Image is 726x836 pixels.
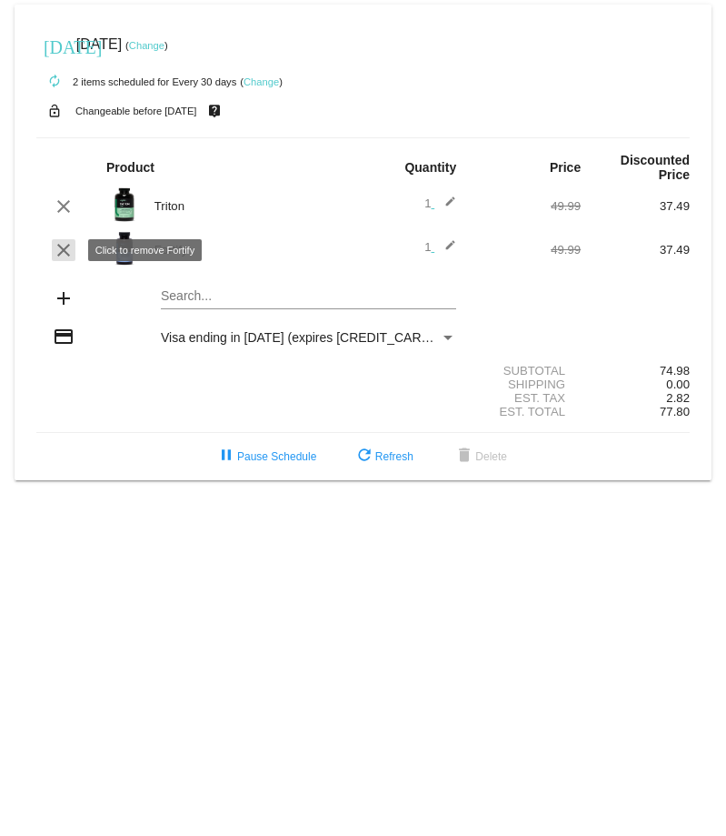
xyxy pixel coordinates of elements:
[353,446,375,468] mat-icon: refresh
[581,243,690,257] div: 37.49
[434,196,456,217] mat-icon: edit
[36,76,236,87] small: 2 items scheduled for Every 30 days
[581,199,690,213] div: 37.49
[53,287,75,309] mat-icon: add
[106,160,154,175] strong: Product
[666,391,690,405] span: 2.82
[215,450,316,463] span: Pause Schedule
[472,199,581,213] div: 49.99
[472,378,581,391] div: Shipping
[44,35,65,56] mat-icon: [DATE]
[434,239,456,261] mat-icon: edit
[53,196,75,217] mat-icon: clear
[472,391,581,405] div: Est. Tax
[44,99,65,123] mat-icon: lock_open
[125,40,168,51] small: ( )
[424,240,456,254] span: 1
[550,160,581,175] strong: Price
[453,450,507,463] span: Delete
[240,76,283,87] small: ( )
[129,40,164,51] a: Change
[621,153,690,182] strong: Discounted Price
[472,243,581,257] div: 49.99
[44,71,65,93] mat-icon: autorenew
[666,378,690,391] span: 0.00
[161,289,456,304] input: Search...
[161,330,477,345] span: Visa ending in [DATE] (expires [CREDIT_CARD_DATA])
[201,440,331,473] button: Pause Schedule
[53,326,75,347] mat-icon: credit_card
[339,440,428,473] button: Refresh
[215,446,237,468] mat-icon: pause
[404,160,456,175] strong: Quantity
[581,364,690,378] div: 74.98
[472,405,581,418] div: Est. Total
[161,330,456,345] mat-select: Payment Method
[660,405,690,418] span: 77.80
[106,186,143,223] img: Image-1-Carousel-Triton-Transp.png
[75,106,197,116] small: Changeable before [DATE]
[204,99,225,123] mat-icon: live_help
[472,364,581,378] div: Subtotal
[145,243,363,257] div: Fortify
[53,239,75,261] mat-icon: clear
[244,76,279,87] a: Change
[145,199,363,213] div: Triton
[424,196,456,210] span: 1
[353,450,413,463] span: Refresh
[106,230,143,267] img: Image-1-Carousel-Fortify-Transp.png
[439,440,522,473] button: Delete
[453,446,475,468] mat-icon: delete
